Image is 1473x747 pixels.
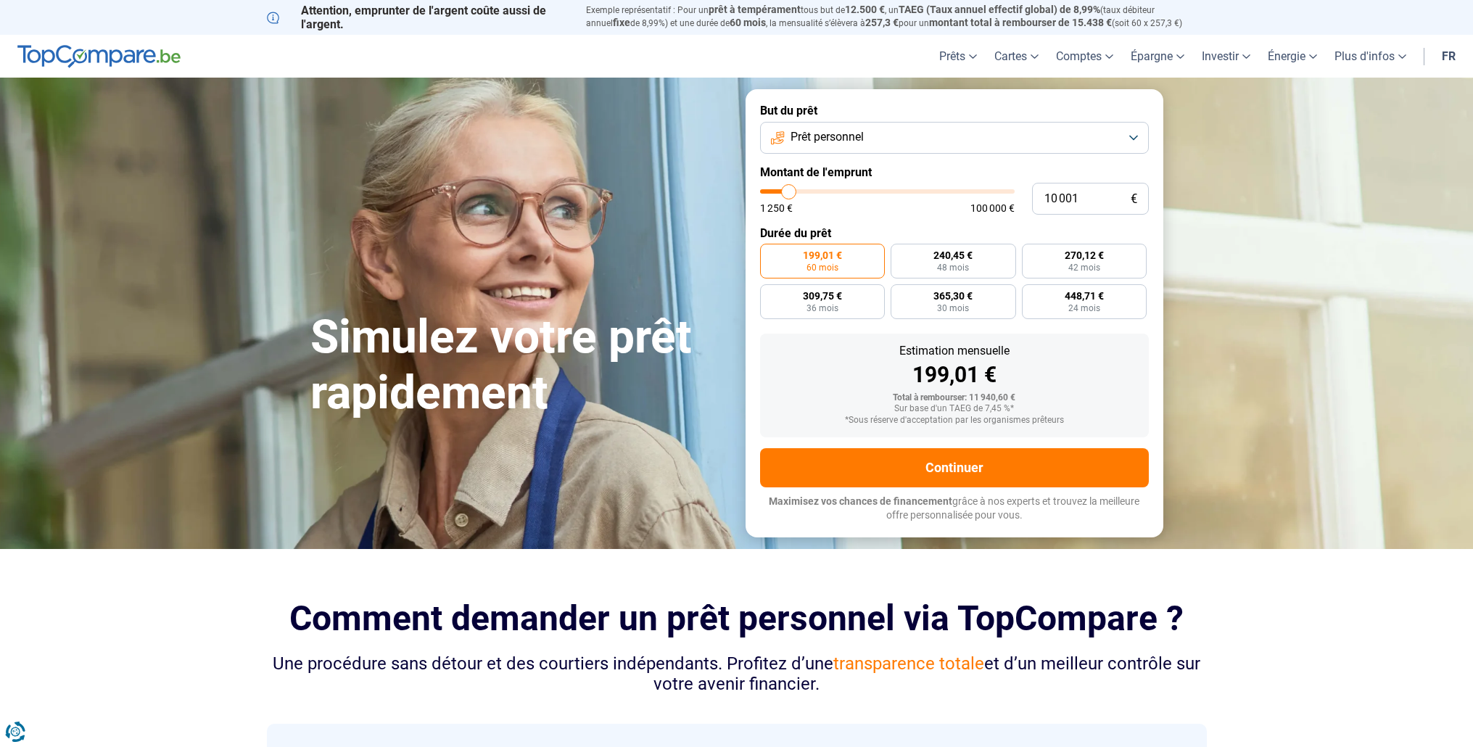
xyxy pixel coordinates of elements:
[833,653,984,674] span: transparence totale
[1131,193,1137,205] span: €
[1193,35,1259,78] a: Investir
[931,35,986,78] a: Prêts
[267,653,1207,696] div: Une procédure sans détour et des courtiers indépendants. Profitez d’une et d’un meilleur contrôle...
[1068,304,1100,313] span: 24 mois
[791,129,864,145] span: Prêt personnel
[772,404,1137,414] div: Sur base d'un TAEG de 7,45 %*
[1122,35,1193,78] a: Épargne
[899,4,1100,15] span: TAEG (Taux annuel effectif global) de 8,99%
[1068,263,1100,272] span: 42 mois
[806,304,838,313] span: 36 mois
[760,104,1149,117] label: But du prêt
[760,448,1149,487] button: Continuer
[806,263,838,272] span: 60 mois
[760,203,793,213] span: 1 250 €
[730,17,766,28] span: 60 mois
[1326,35,1415,78] a: Plus d'infos
[760,165,1149,179] label: Montant de l'emprunt
[1433,35,1464,78] a: fr
[1065,250,1104,260] span: 270,12 €
[760,495,1149,523] p: grâce à nos experts et trouvez la meilleure offre personnalisée pour vous.
[1259,35,1326,78] a: Énergie
[772,364,1137,386] div: 199,01 €
[929,17,1112,28] span: montant total à rembourser de 15.438 €
[613,17,630,28] span: fixe
[267,4,569,31] p: Attention, emprunter de l'argent coûte aussi de l'argent.
[933,250,973,260] span: 240,45 €
[986,35,1047,78] a: Cartes
[865,17,899,28] span: 257,3 €
[769,495,952,507] span: Maximisez vos chances de financement
[267,598,1207,638] h2: Comment demander un prêt personnel via TopCompare ?
[1065,291,1104,301] span: 448,71 €
[760,226,1149,240] label: Durée du prêt
[17,45,181,68] img: TopCompare
[803,250,842,260] span: 199,01 €
[803,291,842,301] span: 309,75 €
[586,4,1207,30] p: Exemple représentatif : Pour un tous but de , un (taux débiteur annuel de 8,99%) et une durée de ...
[845,4,885,15] span: 12.500 €
[709,4,801,15] span: prêt à tempérament
[760,122,1149,154] button: Prêt personnel
[937,304,969,313] span: 30 mois
[933,291,973,301] span: 365,30 €
[772,345,1137,357] div: Estimation mensuelle
[970,203,1015,213] span: 100 000 €
[772,416,1137,426] div: *Sous réserve d'acceptation par les organismes prêteurs
[1047,35,1122,78] a: Comptes
[772,393,1137,403] div: Total à rembourser: 11 940,60 €
[310,310,728,421] h1: Simulez votre prêt rapidement
[937,263,969,272] span: 48 mois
